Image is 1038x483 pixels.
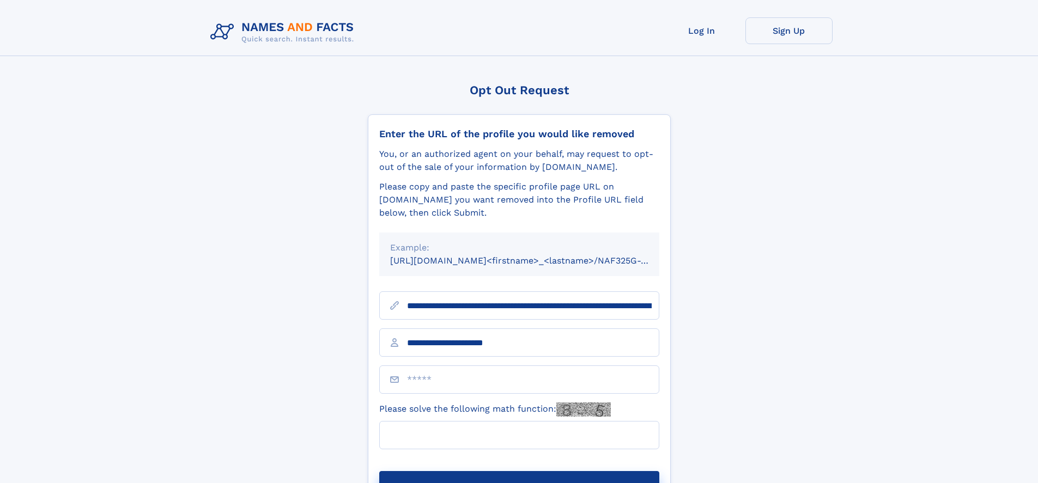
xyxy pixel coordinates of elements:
[745,17,833,44] a: Sign Up
[379,402,611,417] label: Please solve the following math function:
[390,241,648,254] div: Example:
[379,128,659,140] div: Enter the URL of the profile you would like removed
[379,148,659,174] div: You, or an authorized agent on your behalf, may request to opt-out of the sale of your informatio...
[390,255,680,266] small: [URL][DOMAIN_NAME]<firstname>_<lastname>/NAF325G-xxxxxxxx
[368,83,671,97] div: Opt Out Request
[658,17,745,44] a: Log In
[206,17,363,47] img: Logo Names and Facts
[379,180,659,219] div: Please copy and paste the specific profile page URL on [DOMAIN_NAME] you want removed into the Pr...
